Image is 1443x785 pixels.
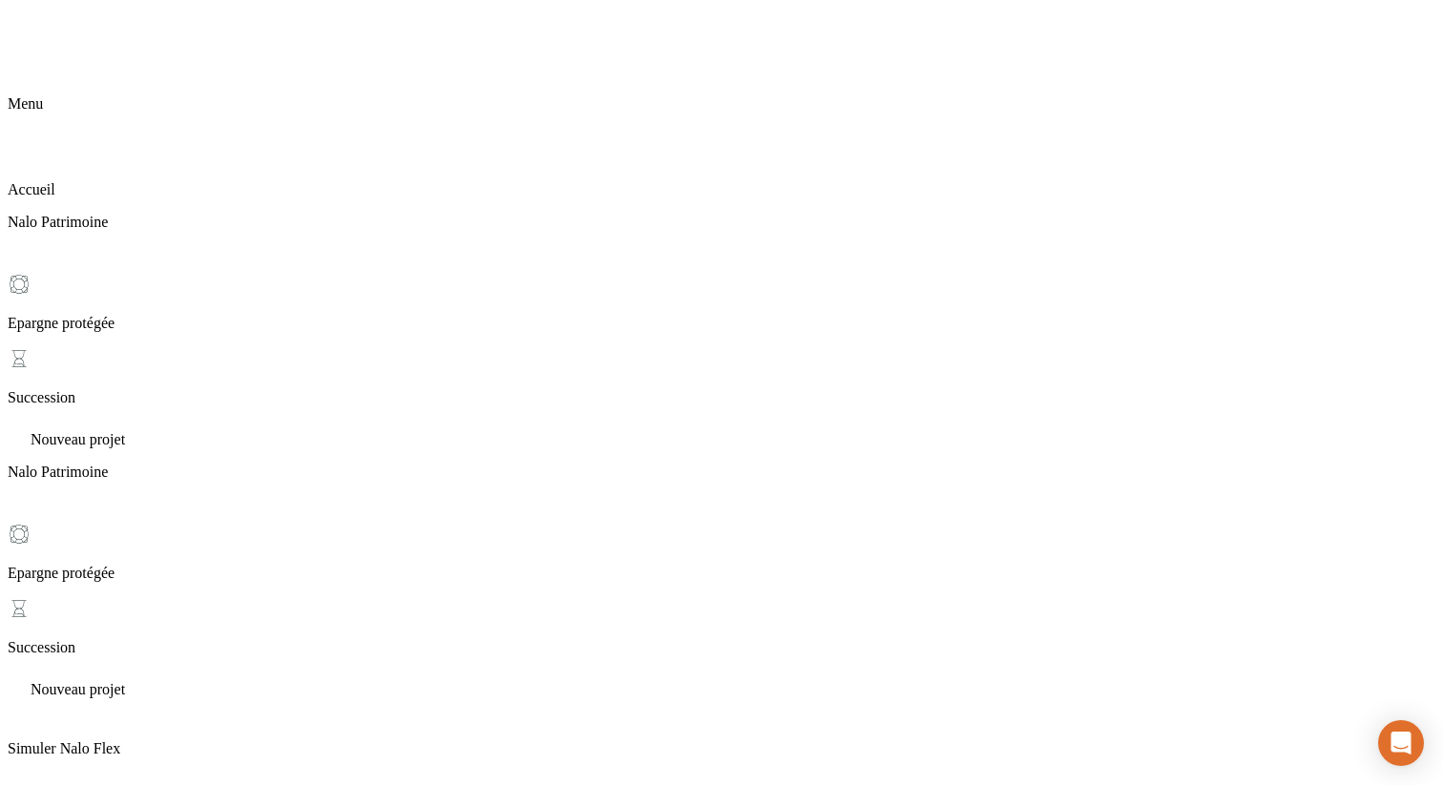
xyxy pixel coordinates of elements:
span: Nouveau projet [31,681,125,697]
div: Simuler Nalo Flex [8,698,1435,757]
div: Succession [8,597,1435,656]
div: Epargne protégée [8,273,1435,332]
p: Succession [8,389,1435,406]
p: Nalo Patrimoine [8,214,1435,231]
p: Simuler Nalo Flex [8,740,1435,757]
p: Epargne protégée [8,565,1435,582]
div: Epargne protégée [8,523,1435,582]
div: Nouveau projet [8,671,1435,698]
p: Succession [8,639,1435,656]
span: Nouveau projet [31,431,125,447]
div: Open Intercom Messenger [1378,720,1424,766]
p: Epargne protégée [8,315,1435,332]
div: Nouveau projet [8,422,1435,448]
div: Succession [8,347,1435,406]
div: Accueil [8,139,1435,198]
span: Menu [8,95,43,112]
p: Nalo Patrimoine [8,464,1435,481]
p: Accueil [8,181,1435,198]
